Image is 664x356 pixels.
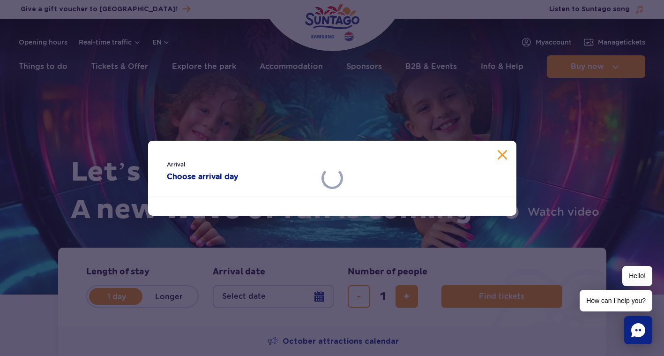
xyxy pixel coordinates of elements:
[167,160,313,169] span: Arrival
[498,150,507,159] button: Close calendar
[580,290,652,311] span: How can I help you?
[167,171,313,182] strong: Choose arrival day
[622,266,652,286] span: Hello!
[624,316,652,344] div: Chat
